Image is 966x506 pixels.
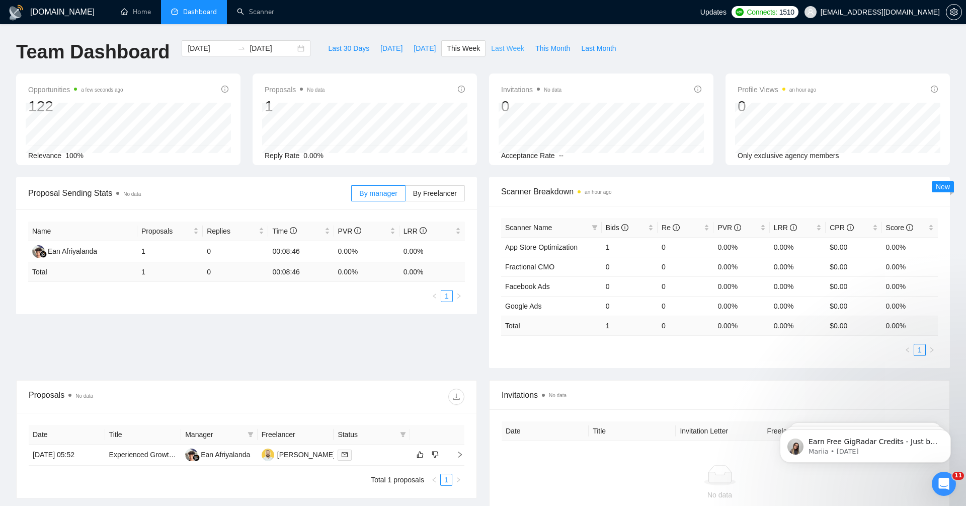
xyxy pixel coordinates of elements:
[268,262,334,282] td: 00:08:46
[237,44,246,52] span: swap-right
[952,472,964,480] span: 11
[602,276,658,296] td: 0
[549,393,567,398] span: No data
[201,449,250,460] div: Ean Afriyalanda
[590,220,600,235] span: filter
[203,222,268,241] th: Replies
[946,8,962,16] a: setting
[398,427,408,442] span: filter
[882,257,938,276] td: 0.00%
[621,224,628,231] span: info-circle
[453,290,465,302] li: Next Page
[602,316,658,335] td: 1
[882,237,938,257] td: 0.00%
[290,227,297,234] span: info-circle
[181,425,258,445] th: Manager
[535,43,570,54] span: This Month
[658,296,713,316] td: 0
[16,40,170,64] h1: Team Dashboard
[826,237,881,257] td: $0.00
[323,40,375,56] button: Last 30 Days
[65,152,84,160] span: 100%
[185,449,198,461] img: EA
[429,290,441,302] li: Previous Page
[713,316,769,335] td: 0.00 %
[491,43,524,54] span: Last Week
[250,43,295,54] input: End date
[183,8,217,16] span: Dashboard
[717,224,741,232] span: PVR
[700,8,727,16] span: Updates
[400,431,406,438] span: filter
[882,296,938,316] td: 0.00%
[123,191,141,197] span: No data
[413,189,457,197] span: By Freelancer
[203,241,268,262] td: 0
[458,86,465,93] span: info-circle
[658,237,713,257] td: 0
[262,450,335,458] a: D[PERSON_NAME]
[765,408,966,479] iframe: Intercom notifications message
[29,425,105,445] th: Date
[307,87,325,93] span: No data
[354,227,361,234] span: info-circle
[847,224,854,231] span: info-circle
[502,389,937,401] span: Invitations
[28,187,351,199] span: Proposal Sending Stats
[736,8,744,16] img: upwork-logo.png
[32,245,45,258] img: EA
[399,262,465,282] td: 0.00 %
[747,7,777,18] span: Connects:
[380,43,403,54] span: [DATE]
[40,251,47,258] img: gigradar-bm.png
[676,421,763,441] th: Invitation Letter
[428,474,440,486] li: Previous Page
[585,189,611,195] time: an hour ago
[328,43,369,54] span: Last 30 Days
[544,87,561,93] span: No data
[262,449,274,461] img: D
[441,40,486,56] button: This Week
[906,224,913,231] span: info-circle
[342,452,348,458] span: mail
[408,40,441,56] button: [DATE]
[265,97,325,116] div: 1
[905,347,911,353] span: left
[334,262,399,282] td: 0.00 %
[902,344,914,356] li: Previous Page
[502,421,589,441] th: Date
[770,276,826,296] td: 0.00%
[770,257,826,276] td: 0.00%
[193,454,200,461] img: gigradar-bm.png
[602,257,658,276] td: 0
[826,257,881,276] td: $0.00
[29,389,247,405] div: Proposals
[738,152,839,160] span: Only exclusive agency members
[188,43,233,54] input: Start date
[770,316,826,335] td: 0.00 %
[121,8,151,16] a: homeHome
[774,224,797,232] span: LRR
[501,185,938,198] span: Scanner Breakdown
[371,474,424,486] li: Total 1 proposals
[886,224,913,232] span: Score
[109,451,357,459] a: Experienced Growth Marketer for 3 Mobile Apps – US Market Launch & Scaling
[501,97,561,116] div: 0
[455,477,461,483] span: right
[414,449,426,461] button: like
[141,226,191,237] span: Proposals
[265,84,325,96] span: Proposals
[501,316,602,335] td: Total
[738,97,816,116] div: 0
[105,445,182,466] td: Experienced Growth Marketer for 3 Mobile Apps – US Market Launch & Scaling
[576,40,621,56] button: Last Month
[713,276,769,296] td: 0.00%
[789,87,816,93] time: an hour ago
[581,43,616,54] span: Last Month
[658,257,713,276] td: 0
[738,84,816,96] span: Profile Views
[432,293,438,299] span: left
[826,316,881,335] td: $ 0.00
[28,152,61,160] span: Relevance
[185,450,250,458] a: EAEan Afriyalanda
